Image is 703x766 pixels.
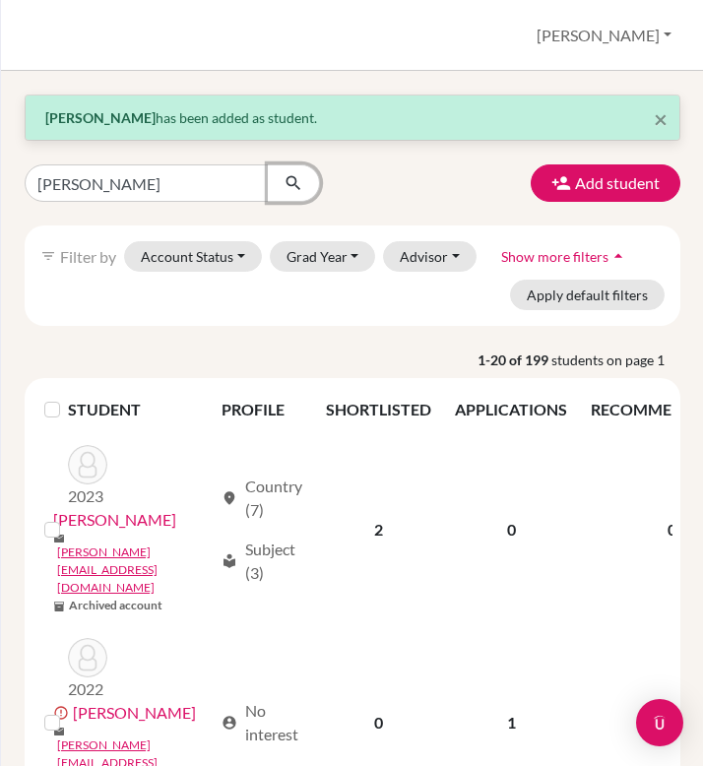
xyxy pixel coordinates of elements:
[53,508,176,532] a: [PERSON_NAME]
[501,248,608,265] span: Show more filters
[53,533,65,544] span: mail
[68,677,107,701] p: 2022
[314,386,443,433] th: SHORTLISTED
[551,350,680,370] span: students on page 1
[443,433,579,626] td: 0
[68,445,107,484] img: Abaffyova, Michaela
[53,726,65,737] span: mail
[68,638,107,677] img: Abraham, Julia
[528,17,680,54] button: [PERSON_NAME]
[314,433,443,626] td: 2
[270,241,376,272] button: Grad Year
[40,248,56,264] i: filter_list
[45,107,660,128] p: has been added as student.
[222,538,302,585] div: Subject (3)
[210,386,314,433] th: PROFILE
[124,241,262,272] button: Account Status
[53,601,65,612] span: inventory_2
[45,109,156,126] strong: [PERSON_NAME]
[654,107,668,131] button: Close
[68,484,107,508] p: 2023
[68,386,210,433] th: STUDENT
[53,705,73,721] span: error_outline
[531,164,680,202] button: Add student
[57,543,213,597] a: [PERSON_NAME][EMAIL_ADDRESS][DOMAIN_NAME]
[383,241,477,272] button: Advisor
[69,597,162,614] b: Archived account
[608,246,628,266] i: arrow_drop_up
[478,350,551,370] strong: 1-20 of 199
[73,701,196,725] a: [PERSON_NAME]
[443,386,579,433] th: APPLICATIONS
[222,715,237,731] span: account_circle
[60,247,116,266] span: Filter by
[654,104,668,133] span: ×
[222,475,302,522] div: Country (7)
[484,241,645,272] button: Show more filtersarrow_drop_up
[510,280,665,310] button: Apply default filters
[636,699,683,746] div: Open Intercom Messenger
[222,490,237,506] span: location_on
[222,553,237,569] span: local_library
[25,164,269,202] input: Find student by name...
[222,699,302,746] div: No interest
